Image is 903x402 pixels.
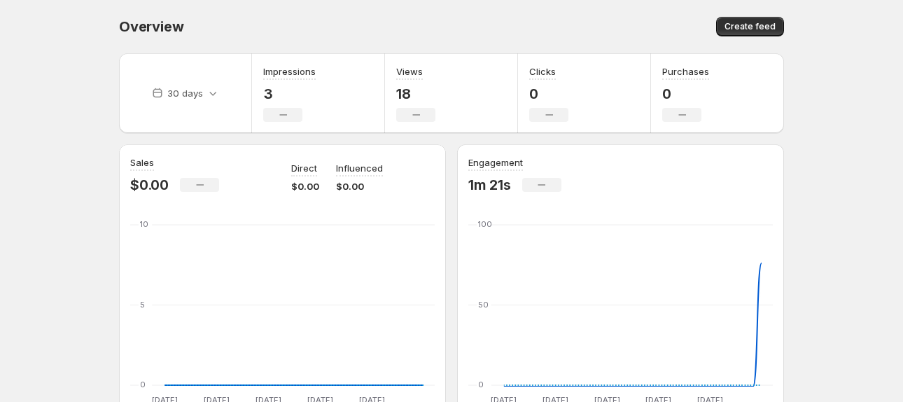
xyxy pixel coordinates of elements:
p: 30 days [167,86,203,100]
p: Direct [291,161,317,175]
span: Overview [119,18,183,35]
h3: Engagement [468,155,523,169]
h3: Purchases [662,64,709,78]
p: $0.00 [336,179,383,193]
p: 0 [529,85,568,102]
span: Create feed [724,21,776,32]
text: 0 [140,380,146,389]
text: 50 [478,300,489,310]
h3: Views [396,64,423,78]
button: Create feed [716,17,784,36]
p: 3 [263,85,316,102]
text: 0 [478,380,484,389]
p: 1m 21s [468,176,511,193]
text: 10 [140,219,148,229]
p: $0.00 [130,176,169,193]
p: Influenced [336,161,383,175]
p: $0.00 [291,179,319,193]
h3: Sales [130,155,154,169]
p: 0 [662,85,709,102]
p: 18 [396,85,435,102]
h3: Impressions [263,64,316,78]
text: 5 [140,300,145,310]
text: 100 [478,219,492,229]
h3: Clicks [529,64,556,78]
